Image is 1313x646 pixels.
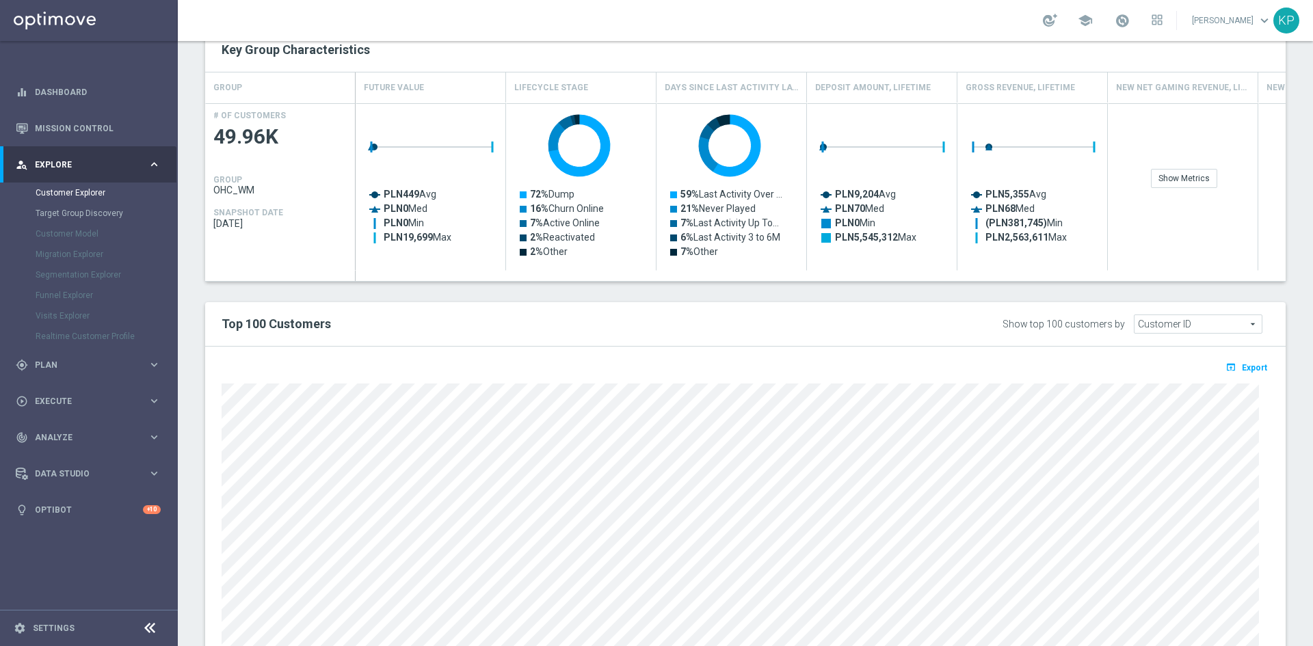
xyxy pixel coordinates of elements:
text: Other [680,246,718,257]
i: equalizer [16,86,28,98]
div: Funnel Explorer [36,285,176,306]
i: settings [14,622,26,634]
text: Avg [835,189,896,200]
a: Dashboard [35,74,161,110]
span: Export [1242,363,1267,373]
div: Show Metrics [1151,169,1217,188]
div: Migration Explorer [36,244,176,265]
text: Other [530,246,568,257]
button: Data Studio keyboard_arrow_right [15,468,161,479]
button: lightbulb Optibot +10 [15,504,161,515]
button: open_in_browser Export [1223,358,1269,376]
span: Plan [35,361,148,369]
button: person_search Explore keyboard_arrow_right [15,159,161,170]
span: OHC_WM [213,185,347,196]
h4: Future Value [364,76,424,100]
i: keyboard_arrow_right [148,467,161,480]
text: Min [985,217,1063,229]
span: Execute [35,397,148,405]
button: track_changes Analyze keyboard_arrow_right [15,432,161,443]
i: open_in_browser [1225,362,1240,373]
tspan: PLN0 [835,217,860,228]
tspan: 2% [530,246,543,257]
i: keyboard_arrow_right [148,158,161,171]
h4: SNAPSHOT DATE [213,208,283,217]
div: Analyze [16,431,148,444]
h4: GROUP [213,175,242,185]
tspan: 59% [680,189,699,200]
div: Visits Explorer [36,306,176,326]
tspan: 7% [680,217,693,228]
text: Never Played [680,203,756,214]
text: Churn Online [530,203,604,214]
span: school [1078,13,1093,28]
div: Customer Explorer [36,183,176,203]
text: Reactivated [530,232,595,243]
span: 49.96K [213,124,347,150]
text: Min [384,217,424,228]
text: Min [835,217,875,228]
i: person_search [16,159,28,171]
text: Med [384,203,427,214]
div: Realtime Customer Profile [36,326,176,347]
div: Data Studio [16,468,148,480]
div: Explore [16,159,148,171]
text: Max [985,232,1067,243]
tspan: 2% [530,232,543,243]
text: Max [384,232,451,243]
tspan: 7% [530,217,543,228]
text: Med [985,203,1035,214]
tspan: PLN5,355 [985,189,1029,200]
div: Segmentation Explorer [36,265,176,285]
div: Dashboard [16,74,161,110]
div: Customer Model [36,224,176,244]
span: 2025-09-08 [213,218,347,229]
tspan: 16% [530,203,548,214]
div: Execute [16,395,148,407]
h4: Lifecycle Stage [514,76,588,100]
button: gps_fixed Plan keyboard_arrow_right [15,360,161,371]
tspan: PLN449 [384,189,419,200]
text: Last Activity Over … [680,189,782,200]
h4: New Net Gaming Revenue, Lifetime [1116,76,1249,100]
text: Dump [530,189,574,200]
a: Settings [33,624,75,632]
div: Plan [16,359,148,371]
div: +10 [143,505,161,514]
i: play_circle_outline [16,395,28,407]
text: Last Activity Up To… [680,217,779,228]
tspan: PLN70 [835,203,865,214]
span: Data Studio [35,470,148,478]
h4: Deposit Amount, Lifetime [815,76,931,100]
a: Mission Control [35,110,161,146]
div: Show top 100 customers by [1003,319,1125,330]
i: track_changes [16,431,28,444]
text: Med [835,203,884,214]
a: Customer Explorer [36,187,142,198]
tspan: PLN2,563,611 [985,232,1048,243]
i: keyboard_arrow_right [148,358,161,371]
a: Target Group Discovery [36,208,142,219]
a: Optibot [35,492,143,528]
span: Explore [35,161,148,169]
h4: # OF CUSTOMERS [213,111,286,120]
i: gps_fixed [16,359,28,371]
h4: Days Since Last Activity Layer, Non Depositor [665,76,798,100]
h2: Key Group Characteristics [222,42,1269,58]
text: Avg [985,189,1046,200]
text: Max [835,232,916,243]
tspan: 21% [680,203,699,214]
h4: Gross Revenue, Lifetime [966,76,1075,100]
div: Optibot [16,492,161,528]
h2: Top 100 Customers [222,316,824,332]
span: Analyze [35,433,148,442]
i: keyboard_arrow_right [148,394,161,407]
tspan: (PLN381,745) [985,217,1047,229]
div: Press SPACE to select this row. [205,103,356,271]
div: KP [1273,8,1299,33]
div: play_circle_outline Execute keyboard_arrow_right [15,396,161,407]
